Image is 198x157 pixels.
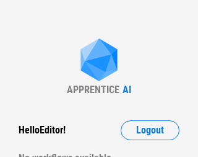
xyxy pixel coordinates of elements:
[19,120,66,140] div: Hello Editor !
[74,38,124,84] img: Apprentice AI
[67,84,119,96] div: APPRENTICE
[123,84,131,96] div: AI
[136,125,164,135] span: Logout
[121,120,179,140] button: Logout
